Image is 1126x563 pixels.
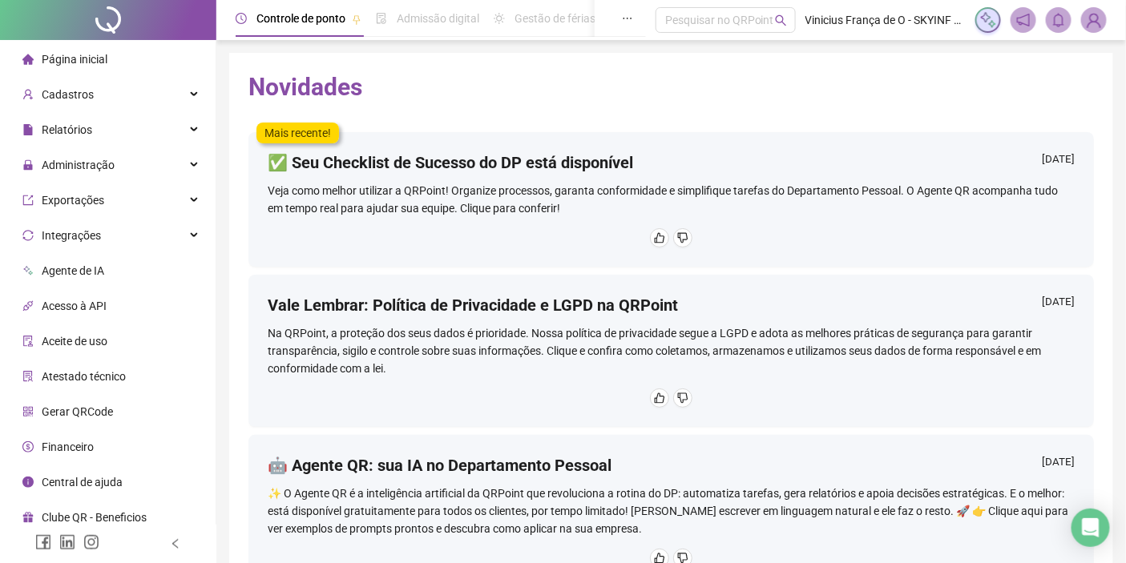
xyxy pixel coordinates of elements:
span: Clube QR - Beneficios [42,511,147,524]
span: instagram [83,534,99,550]
label: Mais recente! [256,123,339,143]
span: ellipsis [622,13,633,24]
div: ✨ O Agente QR é a inteligência artificial da QRPoint que revoluciona a rotina do DP: automatiza t... [268,485,1075,537]
span: audit [22,336,34,347]
span: user-add [22,89,34,100]
span: sync [22,230,34,241]
span: Gestão de férias [515,12,595,25]
span: dislike [677,392,688,404]
span: Atestado técnico [42,370,126,383]
h4: ✅ Seu Checklist de Sucesso do DP está disponível [268,151,633,174]
div: Na QRPoint, a proteção dos seus dados é prioridade. Nossa política de privacidade segue a LGPD e ... [268,324,1075,377]
div: [DATE] [1042,454,1075,474]
span: Relatórios [42,123,92,136]
span: Controle de ponto [256,12,345,25]
span: Administração [42,159,115,171]
span: like [654,232,665,243]
span: Central de ajuda [42,476,123,489]
span: Acesso à API [42,300,107,312]
div: Open Intercom Messenger [1072,509,1110,547]
span: left [170,538,181,549]
div: Veja como melhor utilizar a QRPoint! Organize processos, garanta conformidade e simplifique taref... [268,182,1075,217]
span: dislike [677,232,688,243]
span: search [775,14,787,26]
span: Página inicial [42,53,107,66]
span: api [22,300,34,312]
span: Exportações [42,194,104,207]
span: lock [22,159,34,171]
span: Financeiro [42,440,94,453]
span: facebook [35,534,51,550]
span: dollar [22,441,34,452]
div: [DATE] [1042,151,1075,171]
span: Gerar QRCode [42,405,113,418]
span: gift [22,512,34,523]
span: clock-circle [236,13,247,24]
span: Cadastros [42,88,94,101]
h4: 🤖 Agente QR: sua IA no Departamento Pessoal [268,454,611,477]
span: notification [1016,13,1031,27]
div: [DATE] [1042,294,1075,314]
span: pushpin [352,14,361,24]
span: Integrações [42,229,101,242]
img: sparkle-icon.fc2bf0ac1784a2077858766a79e2daf3.svg [979,11,997,29]
h4: Vale Lembrar: Política de Privacidade e LGPD na QRPoint [268,294,678,316]
span: Agente de IA [42,264,104,277]
span: sun [494,13,505,24]
span: bell [1051,13,1066,27]
span: Vinicius França de O - SKYINF SOLUÇÕES EM TEC. DA INFORMAÇÃO [805,11,966,29]
span: Admissão digital [397,12,479,25]
span: solution [22,371,34,382]
span: like [654,392,665,404]
span: linkedin [59,534,75,550]
span: file [22,124,34,135]
span: info-circle [22,477,34,488]
span: export [22,195,34,206]
span: file-done [376,13,387,24]
img: 84670 [1082,8,1106,32]
span: Aceite de uso [42,335,107,348]
span: qrcode [22,406,34,417]
span: home [22,54,34,65]
h2: Novidades [248,72,1094,103]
